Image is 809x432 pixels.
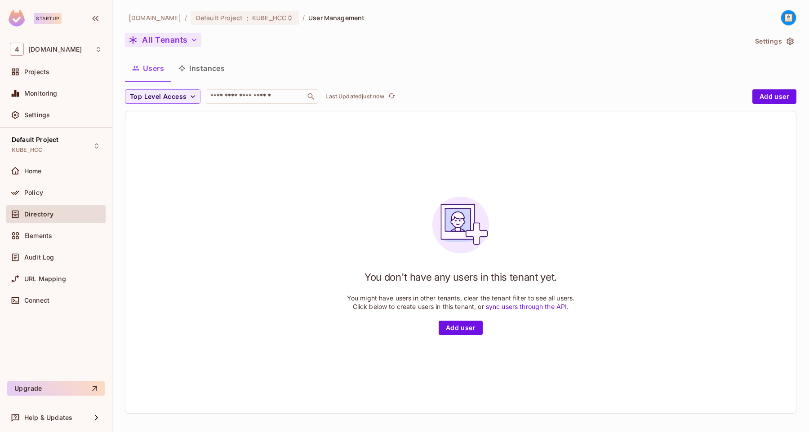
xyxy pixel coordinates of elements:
[12,136,58,143] span: Default Project
[24,68,49,75] span: Projects
[10,43,24,56] span: 4
[24,414,72,421] span: Help & Updates
[486,303,569,310] a: sync users through the API.
[386,91,397,102] button: refresh
[384,91,397,102] span: Click to refresh data
[388,92,396,101] span: refresh
[125,57,171,79] button: Users
[12,146,42,154] span: KUBE_HCC
[24,275,66,282] span: URL Mapping
[364,270,557,284] h1: You don't have any users in this tenant yet.
[7,381,105,396] button: Upgrade
[347,294,575,311] p: You might have users in other tenants, clear the tenant filter to see all users. Click below to c...
[130,91,187,102] span: Top Level Access
[24,189,43,196] span: Policy
[751,34,796,48] button: Settings
[246,14,249,22] span: :
[24,211,53,218] span: Directory
[24,111,50,119] span: Settings
[125,89,200,104] button: Top Level Access
[24,254,54,261] span: Audit Log
[24,90,58,97] span: Monitoring
[439,321,483,335] button: Add user
[185,13,187,22] li: /
[752,89,796,104] button: Add user
[171,57,232,79] button: Instances
[125,33,201,47] button: All Tenants
[24,232,52,239] span: Elements
[252,13,286,22] span: KUBE_HCC
[24,297,49,304] span: Connect
[302,13,305,22] li: /
[196,13,243,22] span: Default Project
[9,10,25,26] img: SReyMgAAAABJRU5ErkJggg==
[129,13,181,22] span: the active workspace
[781,10,796,25] img: naeem.sarwar@46labs.com
[28,46,82,53] span: Workspace: 46labs.com
[34,13,62,24] div: Startup
[24,168,42,175] span: Home
[325,93,384,100] p: Last Updated just now
[308,13,364,22] span: User Management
